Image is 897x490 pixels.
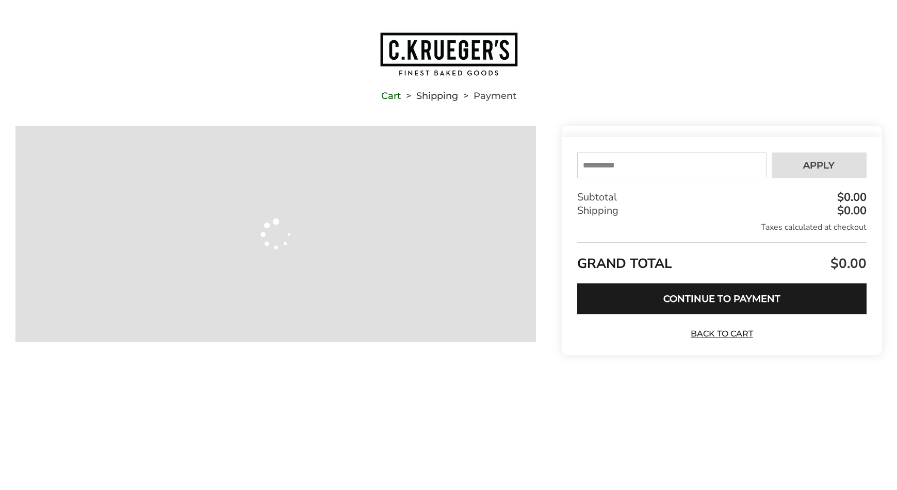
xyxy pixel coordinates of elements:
span: Payment [474,92,516,99]
a: Back to Cart [686,328,758,340]
div: Taxes calculated at checkout [577,222,866,233]
div: Shipping [577,204,866,217]
img: C.KRUEGER'S [379,31,518,77]
button: Continue to Payment [577,283,866,314]
div: GRAND TOTAL [577,242,866,276]
a: Cart [381,92,401,99]
div: $0.00 [835,192,867,203]
span: Apply [803,161,835,170]
li: Shipping [401,92,458,99]
a: Go to home page [15,31,882,77]
div: $0.00 [835,205,867,216]
div: Subtotal [577,191,866,204]
span: $0.00 [828,255,867,273]
button: Apply [772,153,867,178]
